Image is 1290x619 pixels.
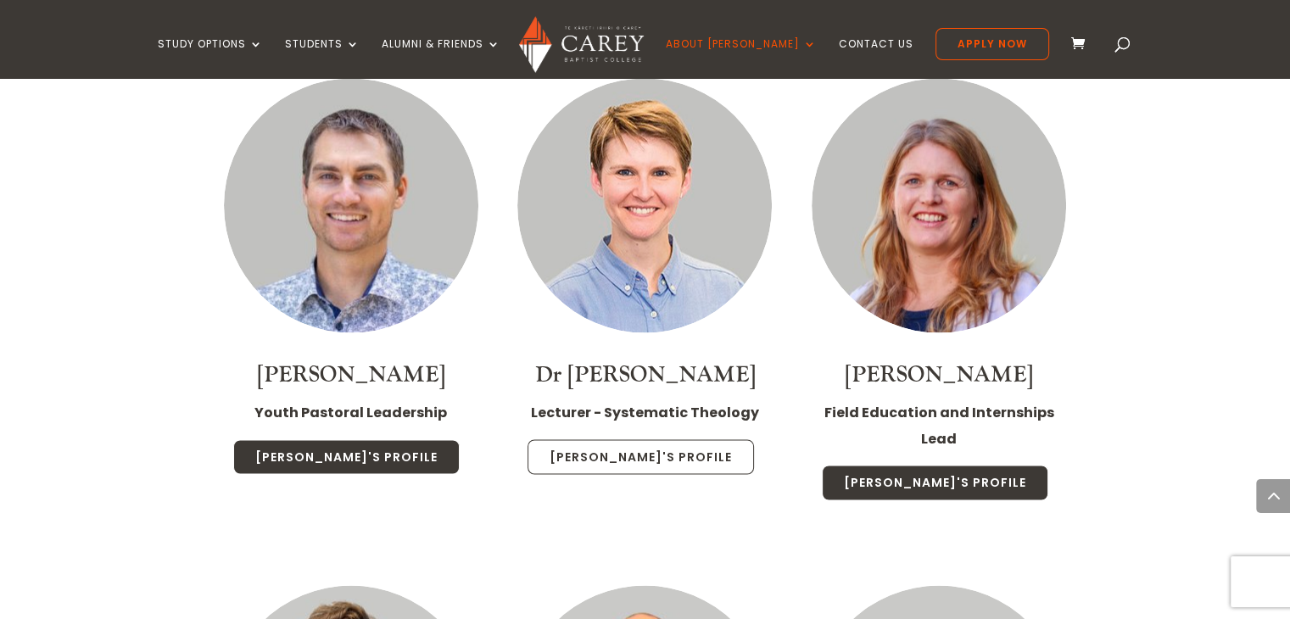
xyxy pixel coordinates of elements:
[534,360,755,388] a: Dr [PERSON_NAME]
[845,360,1033,388] a: [PERSON_NAME]
[233,439,460,475] a: [PERSON_NAME]'s Profile
[519,16,644,73] img: Carey Baptist College
[824,402,1054,447] strong: Field Education and Internships Lead
[382,38,500,78] a: Alumni & Friends
[257,360,445,388] a: [PERSON_NAME]
[254,402,447,421] strong: Youth Pastoral Leadership
[285,38,360,78] a: Students
[935,28,1049,60] a: Apply Now
[531,402,759,421] strong: Lecturer - Systematic Theology
[158,38,263,78] a: Study Options
[822,465,1048,500] a: [PERSON_NAME]'s Profile
[839,38,913,78] a: Contact Us
[528,439,754,475] a: [PERSON_NAME]'s Profile
[666,38,817,78] a: About [PERSON_NAME]
[812,78,1066,332] img: Nicola Mountfort_300x300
